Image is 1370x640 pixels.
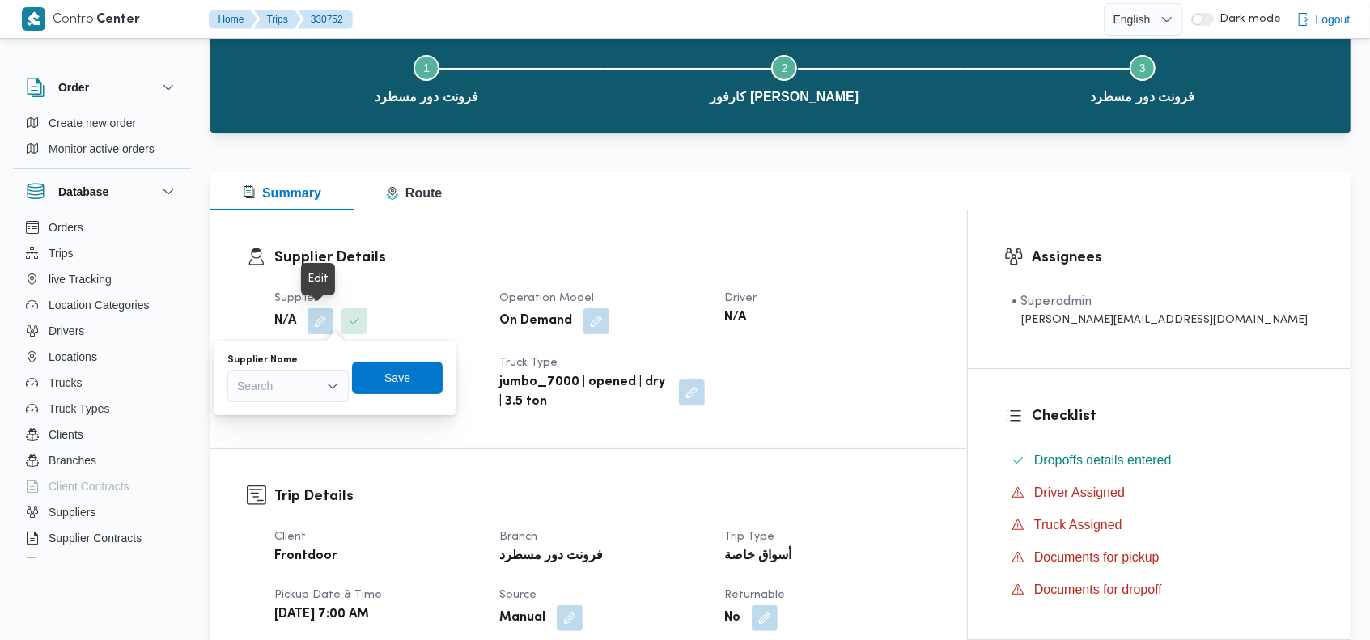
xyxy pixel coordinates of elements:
button: 330752 [298,10,353,29]
b: فرونت دور مسطرد [499,547,603,566]
button: Documents for dropoff [1005,577,1314,603]
button: Documents for pickup [1005,545,1314,570]
button: Supplier Contracts [19,525,185,551]
span: Orders [49,218,83,237]
span: Client Contracts [49,477,129,496]
span: 3 [1139,61,1146,74]
span: 2 [782,61,788,74]
button: Devices [19,551,185,577]
button: Suppliers [19,499,185,525]
button: فرونت دور مسطرد [248,36,605,120]
span: Supplier [274,293,318,303]
b: N/A [274,312,296,331]
span: Source [499,590,537,600]
span: Truck Type [499,358,558,368]
span: Branch [499,532,537,542]
h3: Trip Details [274,485,931,507]
span: Documents for dropoff [1034,580,1162,600]
span: Dropoffs details entered [1034,453,1172,467]
div: [PERSON_NAME][EMAIL_ADDRESS][DOMAIN_NAME] [1012,312,1308,328]
button: Client Contracts [19,473,185,499]
img: X8yXhbKr1z7QwAAAABJRU5ErkJggg== [22,7,45,31]
div: Edit [308,269,329,289]
span: Driver Assigned [1034,485,1125,499]
button: Logout [1290,3,1357,36]
span: Dropoffs details entered [1034,451,1172,470]
button: Monitor active orders [19,136,185,162]
span: Driver [724,293,757,303]
span: • Superadmin mohamed.nabil@illa.com.eg [1012,292,1308,328]
span: فرونت دور مسطرد [1090,87,1194,107]
span: كارفور [PERSON_NAME] [710,87,859,107]
button: Clients [19,422,185,447]
button: Driver Assigned [1005,480,1314,506]
b: jumbo_7000 | opened | dry | 3.5 ton [499,373,668,412]
span: Logout [1316,10,1351,29]
button: Location Categories [19,292,185,318]
button: Open list of options [326,379,339,392]
button: Orders [19,214,185,240]
span: Returnable [724,590,785,600]
button: Trips [19,240,185,266]
span: Summary [243,186,321,200]
h3: Order [58,78,89,97]
span: Drivers [49,321,84,341]
span: Route [386,186,442,200]
h3: Database [58,182,108,201]
b: N/A [724,308,746,328]
button: live Tracking [19,266,185,292]
b: Frontdoor [274,547,337,566]
b: أسواق خاصة [724,547,791,566]
button: Trips [254,10,301,29]
span: Location Categories [49,295,150,315]
div: Database [13,214,191,565]
button: Dropoffs details entered [1005,447,1314,473]
span: Truck Types [49,399,109,418]
h3: Assignees [1032,247,1314,269]
button: Database [26,182,178,201]
span: Truck Assigned [1034,518,1122,532]
button: Locations [19,344,185,370]
div: • Superadmin [1012,292,1308,312]
span: 1 [423,61,430,74]
button: Home [209,10,257,29]
span: Truck Assigned [1034,515,1122,535]
span: Save [384,368,410,388]
span: Pickup date & time [274,590,382,600]
b: Manual [499,608,545,628]
h3: Supplier Details [274,247,931,269]
button: Order [26,78,178,97]
span: Devices [49,554,89,574]
button: كارفور [PERSON_NAME] [605,36,963,120]
b: No [724,608,740,628]
button: Truck Types [19,396,185,422]
span: Driver Assigned [1034,483,1125,502]
button: فرونت دور مسطرد [964,36,1321,120]
label: Supplier Name [227,354,298,367]
div: Order [13,110,191,168]
span: فرونت دور مسطرد [375,87,479,107]
span: Trips [49,244,74,263]
span: Documents for pickup [1034,550,1160,564]
span: Monitor active orders [49,139,155,159]
span: Clients [49,425,83,444]
span: Create new order [49,113,136,133]
b: On Demand [499,312,572,331]
button: Truck Assigned [1005,512,1314,538]
span: Trucks [49,373,82,392]
b: Center [97,14,141,26]
b: [DATE] 7:00 AM [274,605,369,625]
button: Create new order [19,110,185,136]
button: Branches [19,447,185,473]
span: Client [274,532,306,542]
button: Trucks [19,370,185,396]
span: Documents for dropoff [1034,583,1162,596]
h3: Checklist [1032,405,1314,427]
span: live Tracking [49,269,112,289]
span: Documents for pickup [1034,548,1160,567]
span: Supplier Contracts [49,528,142,548]
span: Branches [49,451,96,470]
span: Suppliers [49,502,95,522]
button: Save [352,362,443,394]
span: Dark mode [1214,13,1282,26]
